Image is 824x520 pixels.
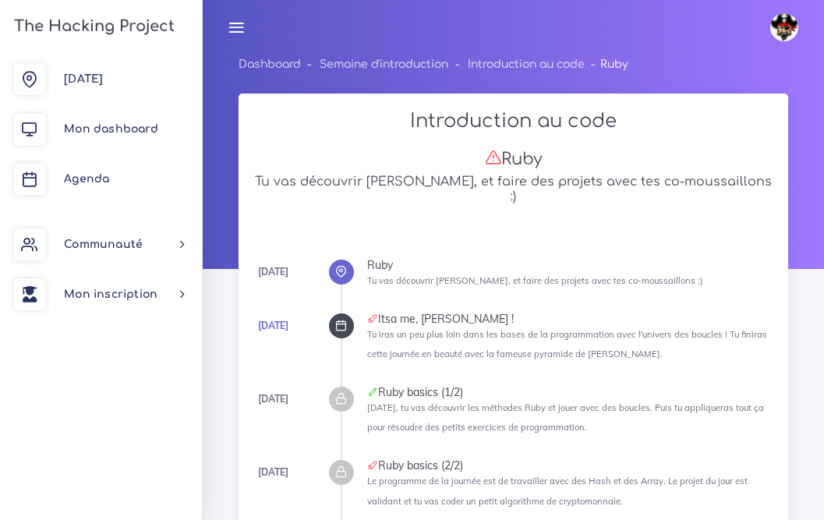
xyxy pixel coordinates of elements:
[367,313,772,324] div: Itsa me, [PERSON_NAME] !
[468,58,585,70] a: Introduction au code
[9,18,175,35] h3: The Hacking Project
[770,13,798,41] img: avatar
[367,260,772,271] div: Ruby
[64,239,143,250] span: Communauté
[763,5,810,50] a: avatar
[585,55,628,74] li: Ruby
[258,320,288,331] a: [DATE]
[258,391,288,408] div: [DATE]
[64,123,158,135] span: Mon dashboard
[367,387,772,398] div: Ruby basics (1/2)
[255,110,772,133] h2: Introduction au code
[64,288,157,300] span: Mon inscription
[367,329,767,359] small: Tu iras un peu plus loin dans les bases de la programmation avec l'univers des boucles ! Tu finir...
[258,464,288,481] div: [DATE]
[258,264,288,281] div: [DATE]
[255,149,772,169] h3: Ruby
[367,402,764,433] small: [DATE], tu vas découvrir les méthodes Ruby et jouer avec des boucles. Puis tu appliqueras tout ça...
[64,73,103,85] span: [DATE]
[367,476,748,506] small: Le programme de la journée est de travailler avec des Hash et des Array. Le projet du jour est va...
[239,58,301,70] a: Dashboard
[320,58,448,70] a: Semaine d'introduction
[367,460,772,471] div: Ruby basics (2/2)
[64,173,109,185] span: Agenda
[255,175,772,204] h5: Tu vas découvrir [PERSON_NAME], et faire des projets avec tes co-moussaillons :)
[367,275,703,286] small: Tu vas découvrir [PERSON_NAME], et faire des projets avec tes co-moussaillons :)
